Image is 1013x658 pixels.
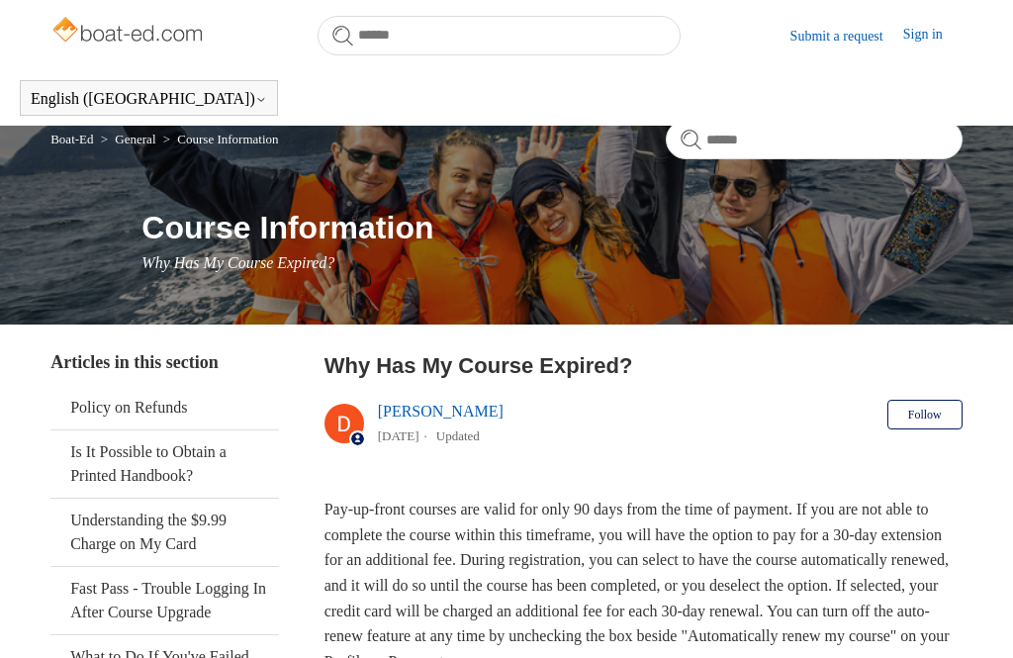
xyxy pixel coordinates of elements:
time: 03/01/2024, 14:27 [378,428,419,443]
a: Sign in [903,24,963,47]
button: English ([GEOGRAPHIC_DATA]) [31,90,267,108]
img: Boat-Ed Help Center home page [50,12,208,51]
a: Policy on Refunds [50,386,278,429]
li: Course Information [159,132,279,146]
button: Follow Article [887,400,963,429]
div: Live chat [947,592,998,643]
h2: Why Has My Course Expired? [324,349,963,382]
a: Fast Pass - Trouble Logging In After Course Upgrade [50,567,278,634]
h1: Course Information [141,204,962,251]
li: Updated [436,428,480,443]
input: Search [666,120,963,159]
a: [PERSON_NAME] [378,403,504,420]
a: Understanding the $9.99 Charge on My Card [50,499,278,566]
a: Boat-Ed [50,132,93,146]
a: Course Information [177,132,278,146]
input: Search [318,16,681,55]
a: Submit a request [790,26,903,47]
li: Boat-Ed [50,132,97,146]
span: Why Has My Course Expired? [141,254,334,271]
a: Is It Possible to Obtain a Printed Handbook? [50,430,278,498]
a: General [115,132,155,146]
span: Articles in this section [50,352,218,372]
li: General [97,132,159,146]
